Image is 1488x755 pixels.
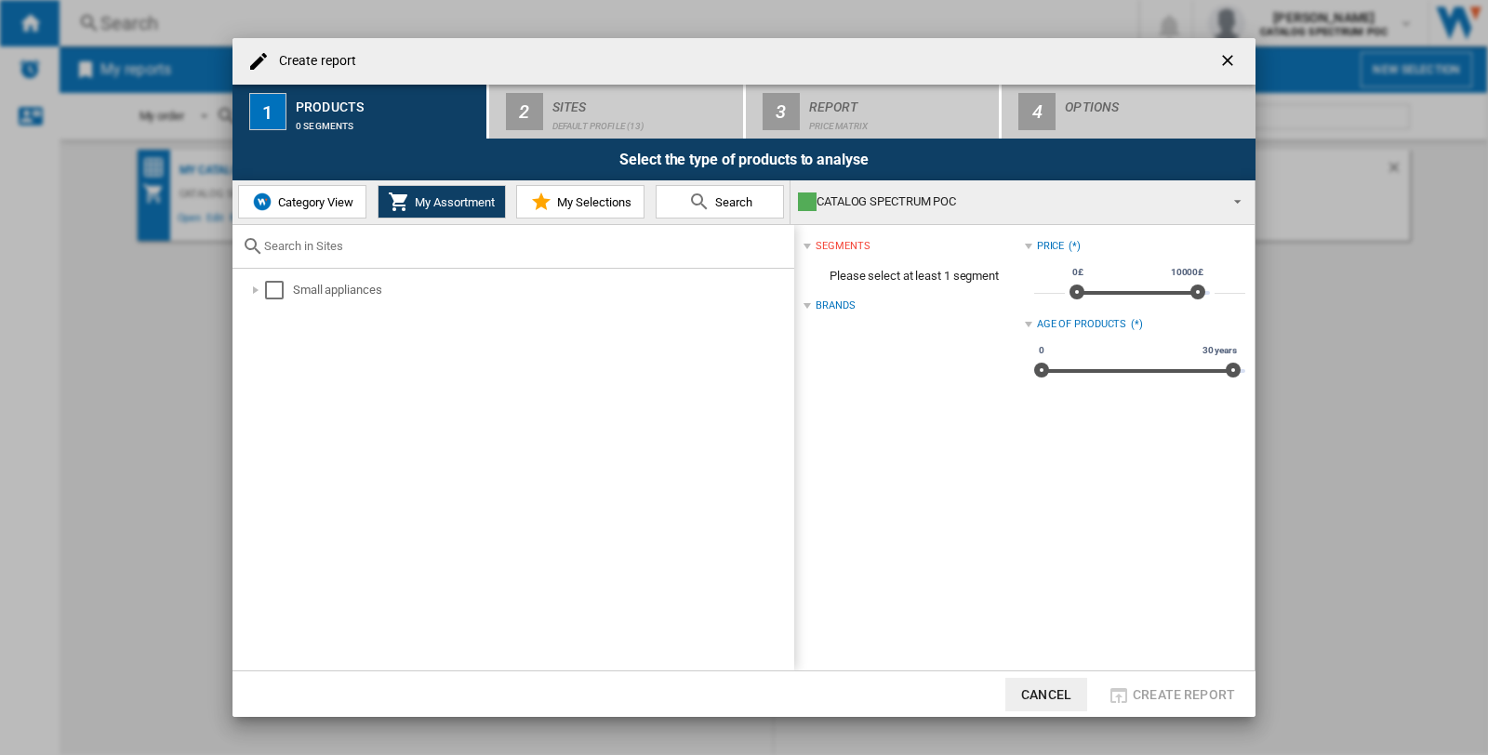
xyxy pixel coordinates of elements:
[816,239,870,254] div: segments
[273,195,353,209] span: Category View
[552,195,631,209] span: My Selections
[656,185,784,219] button: Search
[1102,678,1241,711] button: Create report
[1037,317,1127,332] div: Age of products
[232,139,1255,180] div: Select the type of products to analyse
[809,112,992,131] div: Price Matrix
[763,93,800,130] div: 3
[1211,43,1248,80] button: getI18NText('BUTTONS.CLOSE_DIALOG')
[293,281,791,299] div: Small appliances
[552,112,736,131] div: Default profile (13)
[1069,265,1086,280] span: 0£
[804,258,1024,294] span: Please select at least 1 segment
[711,195,752,209] span: Search
[296,92,479,112] div: Products
[251,191,273,213] img: wiser-icon-blue.png
[232,85,488,139] button: 1 Products 0 segments
[1168,265,1206,280] span: 10000£
[1218,51,1241,73] ng-md-icon: getI18NText('BUTTONS.CLOSE_DIALOG')
[1018,93,1056,130] div: 4
[516,185,644,219] button: My Selections
[506,93,543,130] div: 2
[238,185,366,219] button: Category View
[1002,85,1255,139] button: 4 Options
[809,92,992,112] div: Report
[264,239,785,253] input: Search in Sites
[249,93,286,130] div: 1
[798,189,1217,215] div: CATALOG SPECTRUM POC
[296,112,479,131] div: 0 segments
[816,298,855,313] div: Brands
[552,92,736,112] div: Sites
[746,85,1002,139] button: 3 Report Price Matrix
[489,85,745,139] button: 2 Sites Default profile (13)
[1133,687,1235,702] span: Create report
[1065,92,1248,112] div: Options
[1036,343,1047,358] span: 0
[410,195,495,209] span: My Assortment
[378,185,506,219] button: My Assortment
[270,52,356,71] h4: Create report
[1037,239,1065,254] div: Price
[265,281,293,299] md-checkbox: Select
[1200,343,1240,358] span: 30 years
[1005,678,1087,711] button: Cancel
